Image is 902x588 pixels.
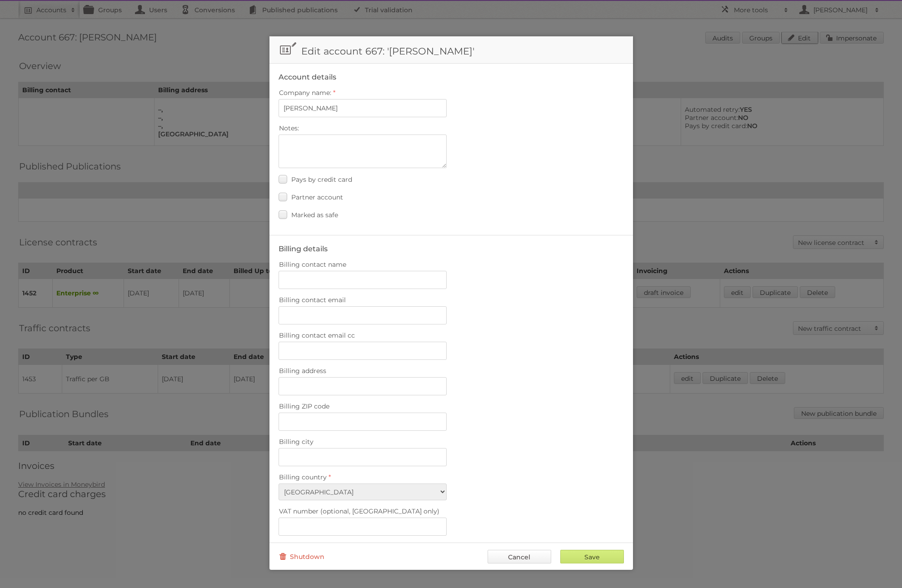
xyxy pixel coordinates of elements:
span: Partner account [291,193,343,201]
span: Marked as safe [291,211,338,219]
span: Billing country [279,473,327,481]
input: Save [560,550,624,563]
span: Billing contact name [279,260,346,269]
a: Shutdown [279,550,324,563]
span: Billing contact email [279,296,346,304]
span: Billing ZIP code [279,402,329,410]
a: Cancel [488,550,551,563]
legend: Account details [279,73,336,81]
h1: Edit account 667: '[PERSON_NAME]' [269,36,633,64]
span: Company name: [279,89,331,97]
span: VAT number (optional, [GEOGRAPHIC_DATA] only) [279,507,439,515]
legend: Billing details [279,244,328,253]
span: Billing contact email cc [279,331,355,339]
span: Billing address [279,367,326,375]
span: Billing city [279,438,314,446]
span: Notes: [279,124,299,132]
span: Pays by credit card [291,175,352,184]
